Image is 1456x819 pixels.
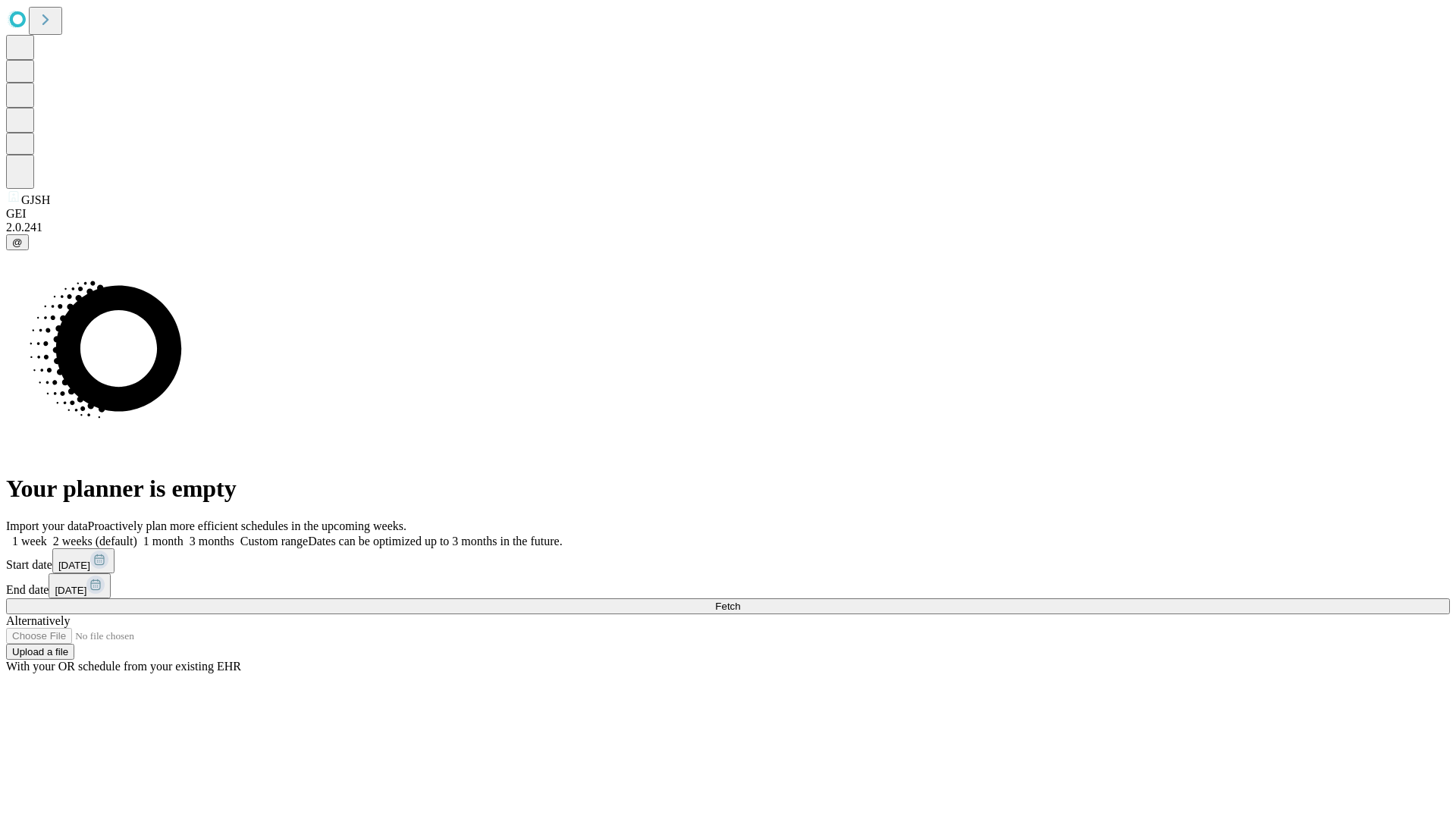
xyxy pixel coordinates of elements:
span: Proactively plan more efficient schedules in the upcoming weeks. [88,519,406,532]
span: Custom range [240,535,308,548]
button: @ [6,234,29,250]
span: With your OR schedule from your existing EHR [6,660,241,673]
span: [DATE] [58,560,90,571]
span: 3 months [190,535,234,548]
span: Dates can be optimized up to 3 months in the future. [308,535,562,548]
span: 1 month [143,535,184,548]
button: Upload a file [6,644,74,660]
h1: Your planner is empty [6,475,1450,503]
span: 1 week [12,535,47,548]
button: [DATE] [49,573,111,598]
span: [DATE] [55,585,86,596]
span: 2 weeks (default) [53,535,137,548]
div: 2.0.241 [6,221,1450,234]
span: Import your data [6,519,88,532]
button: Fetch [6,598,1450,614]
button: [DATE] [52,548,115,573]
div: Start date [6,548,1450,573]
span: @ [12,237,23,248]
div: GEI [6,207,1450,221]
span: GJSH [21,193,50,206]
span: Fetch [715,601,740,612]
span: Alternatively [6,614,70,627]
div: End date [6,573,1450,598]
